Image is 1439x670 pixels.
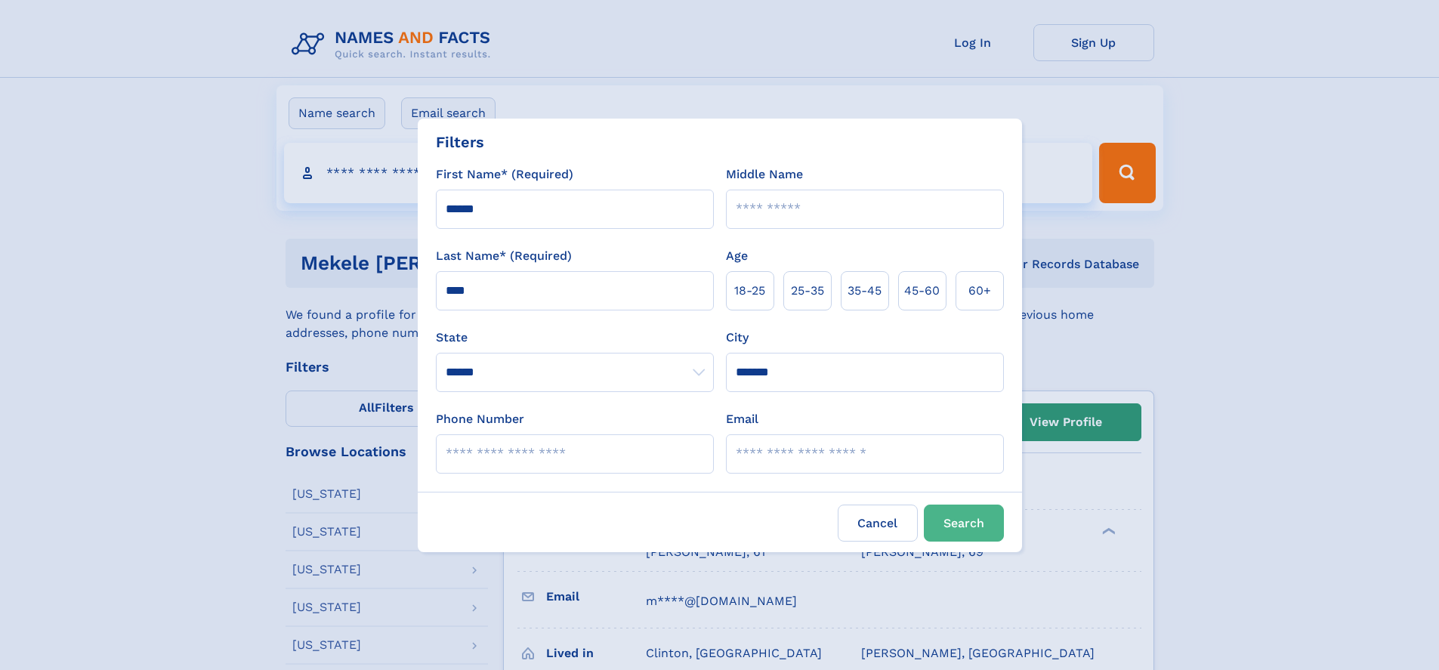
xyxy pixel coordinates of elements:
label: Last Name* (Required) [436,247,572,265]
span: 18‑25 [734,282,765,300]
label: State [436,329,714,347]
div: Filters [436,131,484,153]
label: Email [726,410,758,428]
label: First Name* (Required) [436,165,573,184]
label: Middle Name [726,165,803,184]
label: Age [726,247,748,265]
button: Search [924,505,1004,542]
span: 45‑60 [904,282,940,300]
span: 60+ [968,282,991,300]
label: Phone Number [436,410,524,428]
label: City [726,329,749,347]
label: Cancel [838,505,918,542]
span: 25‑35 [791,282,824,300]
span: 35‑45 [848,282,882,300]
